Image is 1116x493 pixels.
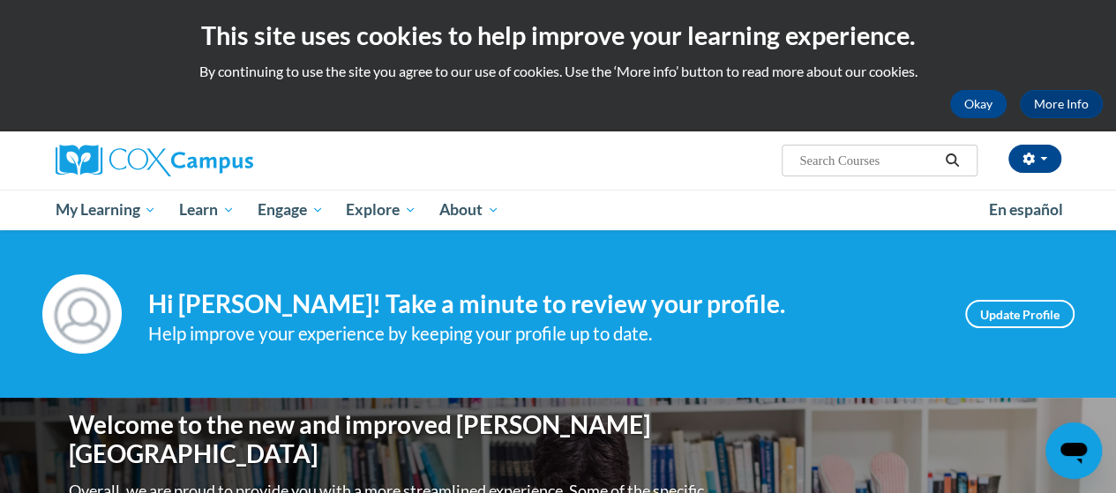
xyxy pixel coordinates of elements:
[42,274,122,354] img: Profile Image
[258,199,324,220] span: Engage
[1020,90,1103,118] a: More Info
[148,319,939,348] div: Help improve your experience by keeping your profile up to date.
[334,190,428,230] a: Explore
[13,62,1103,81] p: By continuing to use the site you agree to our use of cookies. Use the ‘More info’ button to read...
[56,145,373,176] a: Cox Campus
[1045,422,1102,479] iframe: Button to launch messaging window
[1008,145,1061,173] button: Account Settings
[246,190,335,230] a: Engage
[977,191,1075,228] a: En español
[965,300,1075,328] a: Update Profile
[798,150,939,171] input: Search Courses
[989,200,1063,219] span: En español
[939,150,965,171] button: Search
[148,289,939,319] h4: Hi [PERSON_NAME]! Take a minute to review your profile.
[56,145,253,176] img: Cox Campus
[69,410,708,469] h1: Welcome to the new and improved [PERSON_NAME][GEOGRAPHIC_DATA]
[13,18,1103,53] h2: This site uses cookies to help improve your learning experience.
[179,199,235,220] span: Learn
[439,199,499,220] span: About
[44,190,169,230] a: My Learning
[346,199,416,220] span: Explore
[168,190,246,230] a: Learn
[428,190,511,230] a: About
[42,190,1075,230] div: Main menu
[55,199,156,220] span: My Learning
[950,90,1007,118] button: Okay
